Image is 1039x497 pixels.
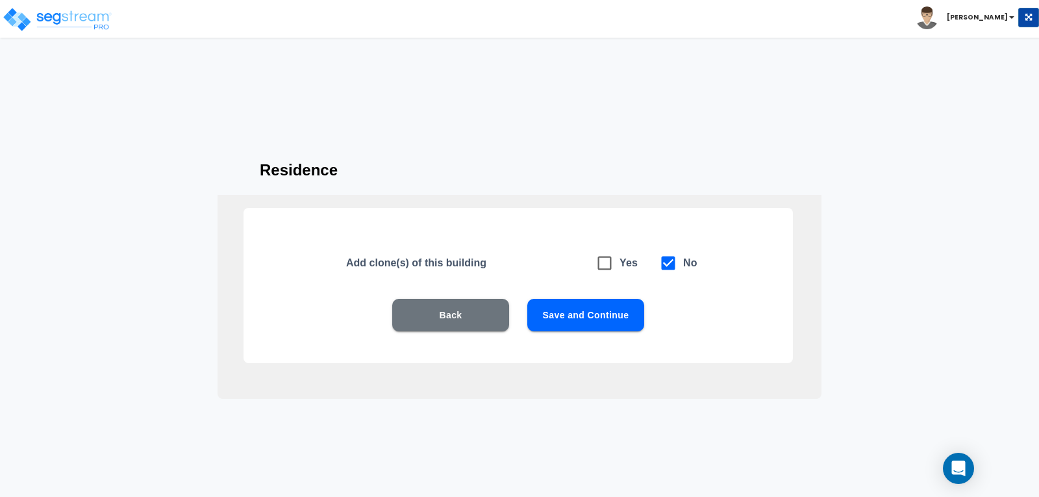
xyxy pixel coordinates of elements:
button: Back [392,299,509,331]
div: Open Intercom Messenger [943,453,974,484]
h6: No [683,254,697,272]
img: logo_pro_r.png [2,6,112,32]
h5: Add clone(s) of this building [346,256,579,270]
img: avatar.png [916,6,938,29]
b: [PERSON_NAME] [947,12,1008,22]
button: Save and Continue [527,299,644,331]
h6: Yes [620,254,638,272]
